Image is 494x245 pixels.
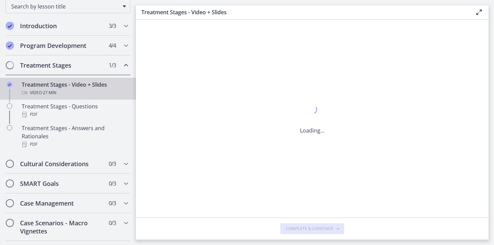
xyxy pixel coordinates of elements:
h2: Case Scenarios - Macro Vignettes [20,219,103,235]
div: PDF [22,110,128,119]
i: Completed [7,82,12,87]
span: 0 / 3 [109,199,116,207]
h2: SMART Goals [20,179,103,188]
h2: Program Development [20,41,103,50]
button: Complete & continue [280,223,344,234]
h2: Cultural Considerations [20,160,103,168]
div: PDF [22,140,128,148]
div: Video [22,89,128,97]
div: Treatment Stages - Video + Slides [22,81,128,97]
span: 3 / 3 [109,22,116,30]
span: 1 / 3 [109,61,116,69]
p: Loading... [300,126,324,135]
h3: Treatment Stages - Video + Slides [141,8,464,16]
i: Completed [6,41,14,50]
div: Treatment Stages - Answers and Rationales [22,124,128,148]
div: Treatment Stages - Questions [22,102,128,119]
span: 0 / 3 [109,219,116,227]
span: · 27 min [42,89,56,97]
h2: Introduction [20,22,103,30]
span: 0 / 3 [109,160,116,168]
span: 0 / 3 [109,179,116,188]
span: Search by lesson title [11,3,119,10]
span: 4 / 4 [109,41,116,50]
i: Completed [6,22,14,30]
div: 1 [300,103,324,118]
h2: Treatment Stages [20,61,103,69]
h2: Case Management [20,199,103,207]
span: Complete & continue [286,226,333,231]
